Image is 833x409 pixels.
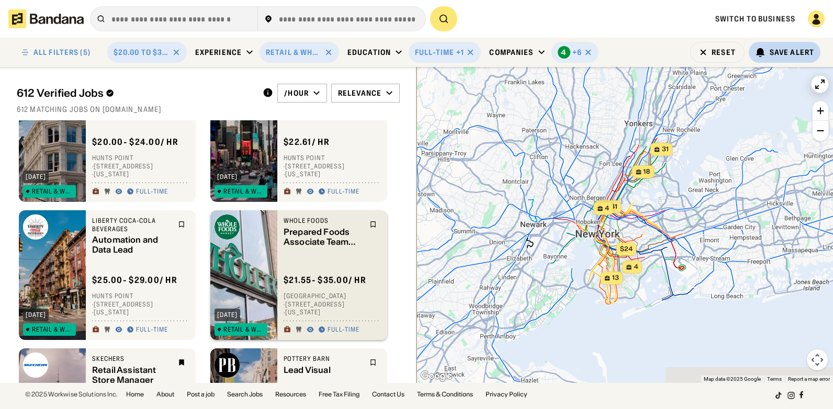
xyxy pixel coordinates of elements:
[17,87,254,99] div: 612 Verified Jobs
[284,275,366,286] div: $ 21.55 - $35.00 / hr
[223,326,265,333] div: Retail & Wholesale
[33,49,91,56] div: ALL FILTERS (5)
[92,154,189,179] div: Hunts Point · [STREET_ADDRESS] · [US_STATE]
[284,88,309,98] div: /hour
[227,391,263,397] a: Search Jobs
[486,391,527,397] a: Privacy Policy
[92,355,172,363] div: Skechers
[92,365,172,385] div: Retail Assistant Store Manager
[92,275,177,286] div: $ 25.00 - $29.00 / hr
[114,48,168,57] div: $20.00 to $30.00 / hour
[92,235,172,255] div: Automation and Data Lead
[215,214,240,240] img: Whole Foods logo
[26,174,46,180] div: [DATE]
[456,48,464,57] div: +1
[187,391,215,397] a: Post a job
[704,376,761,382] span: Map data ©2025 Google
[25,391,118,397] div: © 2025 Workwise Solutions Inc.
[788,376,830,382] a: Report a map error
[715,14,795,24] a: Switch to Business
[23,353,48,378] img: Skechers logo
[136,188,168,196] div: Full-time
[275,391,306,397] a: Resources
[8,9,84,28] img: Bandana logotype
[634,263,638,271] span: 4
[23,214,48,240] img: Liberty Coca-Cola Beverages logo
[284,355,363,363] div: Pottery Barn
[620,245,633,253] span: $24
[612,274,619,282] span: 13
[215,353,240,378] img: Pottery Barn logo
[217,312,238,318] div: [DATE]
[17,120,400,383] div: grid
[417,391,473,397] a: Terms & Conditions
[605,204,609,213] span: 4
[419,369,454,383] img: Google
[284,292,381,317] div: [GEOGRAPHIC_DATA] · [STREET_ADDRESS] · [US_STATE]
[662,145,669,154] span: 31
[92,137,178,148] div: $ 20.00 - $24.00 / hr
[126,391,144,397] a: Home
[26,312,46,318] div: [DATE]
[347,48,391,57] div: Education
[489,48,533,57] div: Companies
[195,48,242,57] div: Experience
[338,88,381,98] div: Relevance
[136,326,168,334] div: Full-time
[223,188,265,195] div: Retail & Wholesale
[328,188,359,196] div: Full-time
[156,391,174,397] a: About
[644,167,650,176] span: 18
[284,137,330,148] div: $ 22.61 / hr
[32,188,74,195] div: Retail & Wholesale
[284,154,381,179] div: Hunts Point · [STREET_ADDRESS] · [US_STATE]
[767,376,782,382] a: Terms (opens in new tab)
[32,326,74,333] div: Retail & Wholesale
[561,48,566,57] div: 4
[372,391,404,397] a: Contact Us
[284,217,363,225] div: Whole Foods
[92,217,172,233] div: Liberty Coca-Cola Beverages
[217,174,238,180] div: [DATE]
[17,105,400,114] div: 612 matching jobs on [DOMAIN_NAME]
[807,349,828,370] button: Map camera controls
[92,292,189,317] div: Hunts Point · [STREET_ADDRESS] · [US_STATE]
[284,227,363,247] div: Prepared Foods Associate Team Leader (Culinary & Deli Assistant Department Manager)
[419,369,454,383] a: Open this area in Google Maps (opens a new window)
[284,365,363,375] div: Lead Visual
[712,49,736,56] div: Reset
[572,48,582,57] div: +6
[770,48,814,57] div: Save Alert
[319,391,359,397] a: Free Tax Filing
[415,48,454,57] div: Full-time
[266,48,320,57] div: Retail & Wholesale
[328,326,359,334] div: Full-time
